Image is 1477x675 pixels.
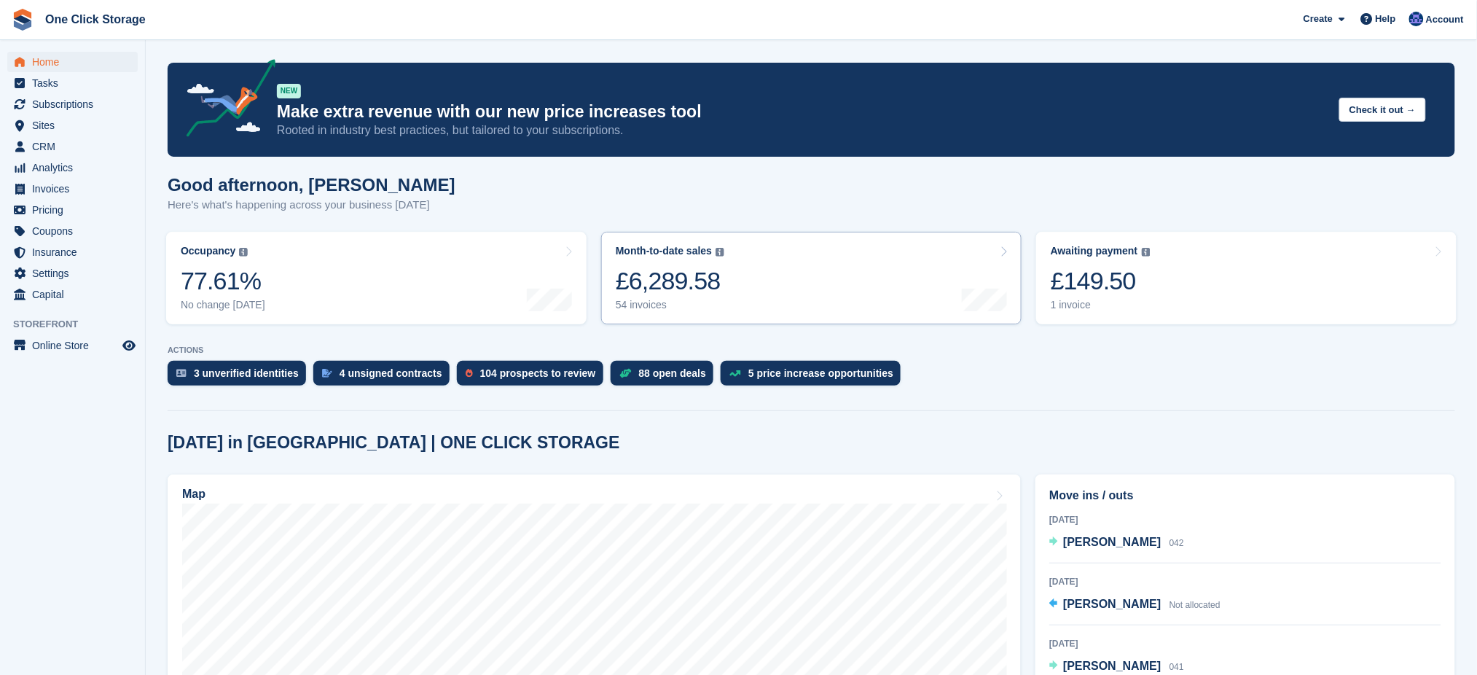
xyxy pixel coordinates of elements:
[1051,266,1151,296] div: £149.50
[168,361,313,393] a: 3 unverified identities
[182,488,205,501] h2: Map
[39,7,152,31] a: One Click Storage
[1036,232,1457,324] a: Awaiting payment £149.50 1 invoice
[340,367,442,379] div: 4 unsigned contracts
[1051,299,1151,311] div: 1 invoice
[619,368,632,378] img: deal-1b604bf984904fb50ccaf53a9ad4b4a5d6e5aea283cecdc64d6e3604feb123c2.svg
[7,335,138,356] a: menu
[168,433,620,453] h2: [DATE] in [GEOGRAPHIC_DATA] | ONE CLICK STORAGE
[7,136,138,157] a: menu
[322,369,332,378] img: contract_signature_icon-13c848040528278c33f63329250d36e43548de30e8caae1d1a13099fd9432cc5.svg
[166,232,587,324] a: Occupancy 77.61% No change [DATE]
[716,248,724,257] img: icon-info-grey-7440780725fd019a000dd9b08b2336e03edf1995a4989e88bcd33f0948082b44.svg
[181,245,235,257] div: Occupancy
[1170,662,1184,672] span: 041
[1049,487,1441,504] h2: Move ins / outs
[32,200,120,220] span: Pricing
[1063,598,1161,610] span: [PERSON_NAME]
[616,266,724,296] div: £6,289.58
[313,361,457,393] a: 4 unsigned contracts
[32,335,120,356] span: Online Store
[1049,637,1441,650] div: [DATE]
[239,248,248,257] img: icon-info-grey-7440780725fd019a000dd9b08b2336e03edf1995a4989e88bcd33f0948082b44.svg
[32,242,120,262] span: Insurance
[639,367,707,379] div: 88 open deals
[7,73,138,93] a: menu
[181,266,265,296] div: 77.61%
[616,245,712,257] div: Month-to-date sales
[168,197,455,214] p: Here's what's happening across your business [DATE]
[7,242,138,262] a: menu
[1063,660,1161,672] span: [PERSON_NAME]
[1051,245,1138,257] div: Awaiting payment
[168,346,1455,355] p: ACTIONS
[1142,248,1151,257] img: icon-info-grey-7440780725fd019a000dd9b08b2336e03edf1995a4989e88bcd33f0948082b44.svg
[1170,538,1184,548] span: 042
[32,263,120,284] span: Settings
[1170,600,1221,610] span: Not allocated
[1304,12,1333,26] span: Create
[168,175,455,195] h1: Good afternoon, [PERSON_NAME]
[616,299,724,311] div: 54 invoices
[7,221,138,241] a: menu
[120,337,138,354] a: Preview store
[7,263,138,284] a: menu
[32,52,120,72] span: Home
[7,94,138,114] a: menu
[12,9,34,31] img: stora-icon-8386f47178a22dfd0bd8f6a31ec36ba5ce8667c1dd55bd0f319d3a0aa187defe.svg
[32,221,120,241] span: Coupons
[611,361,721,393] a: 88 open deals
[729,370,741,377] img: price_increase_opportunities-93ffe204e8149a01c8c9dc8f82e8f89637d9d84a8eef4429ea346261dce0b2c0.svg
[1049,596,1221,614] a: [PERSON_NAME] Not allocated
[32,179,120,199] span: Invoices
[32,73,120,93] span: Tasks
[32,136,120,157] span: CRM
[32,284,120,305] span: Capital
[1049,534,1184,553] a: [PERSON_NAME] 042
[1376,12,1396,26] span: Help
[7,284,138,305] a: menu
[1063,536,1161,548] span: [PERSON_NAME]
[32,115,120,136] span: Sites
[32,157,120,178] span: Analytics
[1339,98,1426,122] button: Check it out →
[457,361,611,393] a: 104 prospects to review
[1409,12,1424,26] img: Thomas
[7,52,138,72] a: menu
[32,94,120,114] span: Subscriptions
[7,157,138,178] a: menu
[466,369,473,378] img: prospect-51fa495bee0391a8d652442698ab0144808aea92771e9ea1ae160a38d050c398.svg
[176,369,187,378] img: verify_identity-adf6edd0f0f0b5bbfe63781bf79b02c33cf7c696d77639b501bdc392416b5a36.svg
[748,367,893,379] div: 5 price increase opportunities
[277,122,1328,138] p: Rooted in industry best practices, but tailored to your subscriptions.
[7,115,138,136] a: menu
[181,299,265,311] div: No change [DATE]
[7,179,138,199] a: menu
[277,101,1328,122] p: Make extra revenue with our new price increases tool
[1426,12,1464,27] span: Account
[174,59,276,142] img: price-adjustments-announcement-icon-8257ccfd72463d97f412b2fc003d46551f7dbcb40ab6d574587a9cd5c0d94...
[194,367,299,379] div: 3 unverified identities
[601,232,1022,324] a: Month-to-date sales £6,289.58 54 invoices
[277,84,301,98] div: NEW
[480,367,596,379] div: 104 prospects to review
[1049,513,1441,526] div: [DATE]
[1049,575,1441,588] div: [DATE]
[7,200,138,220] a: menu
[13,317,145,332] span: Storefront
[721,361,908,393] a: 5 price increase opportunities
